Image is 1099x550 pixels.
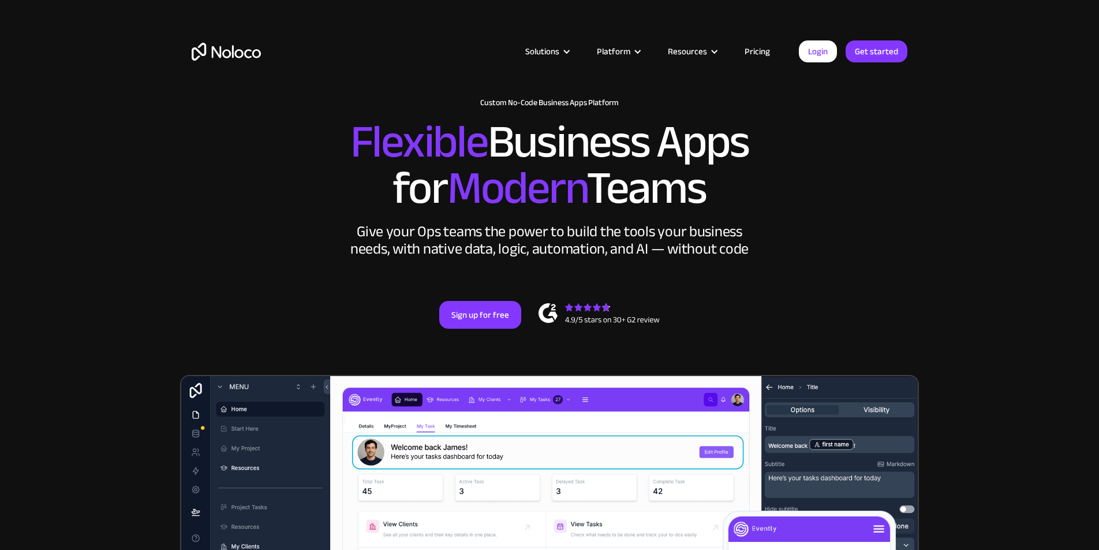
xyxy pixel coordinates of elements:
[439,301,521,329] a: Sign up for free
[846,40,907,62] a: Get started
[799,40,837,62] a: Login
[192,43,261,61] a: home
[525,44,559,59] div: Solutions
[192,119,907,211] h2: Business Apps for Teams
[668,44,707,59] div: Resources
[350,99,488,185] span: Flexible
[597,44,630,59] div: Platform
[582,44,653,59] div: Platform
[511,44,582,59] div: Solutions
[447,145,586,231] span: Modern
[730,44,784,59] a: Pricing
[653,44,730,59] div: Resources
[347,223,752,258] div: Give your Ops teams the power to build the tools your business needs, with native data, logic, au...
